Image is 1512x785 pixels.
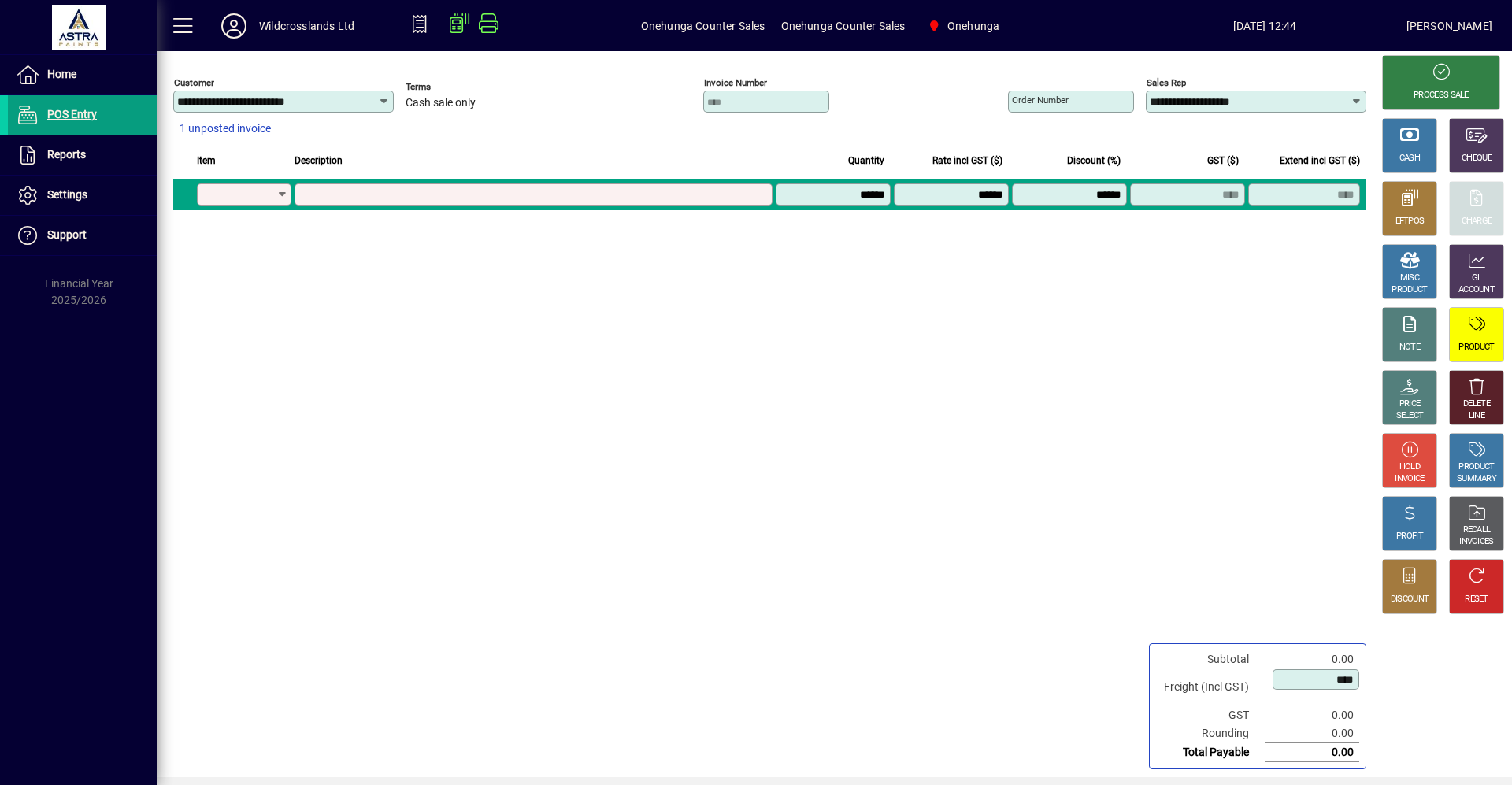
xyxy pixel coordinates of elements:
[1395,216,1425,228] div: EFTPOS
[1399,153,1420,165] div: CASH
[1156,650,1265,668] td: Subtotal
[1469,410,1484,422] div: LINE
[197,152,216,169] span: Item
[1457,473,1496,485] div: SUMMARY
[781,13,906,39] span: Onehunga Counter Sales
[1458,284,1495,296] div: ACCOUNT
[8,55,157,94] a: Home
[1406,13,1492,39] div: [PERSON_NAME]
[1414,90,1469,102] div: PROCESS SALE
[180,120,271,137] span: 1 unposted invoice
[1265,724,1359,743] td: 0.00
[47,188,87,201] span: Settings
[1463,398,1490,410] div: DELETE
[8,135,157,175] a: Reports
[174,77,214,88] mat-label: Customer
[8,176,157,215] a: Settings
[1147,77,1186,88] mat-label: Sales rep
[1396,410,1424,422] div: SELECT
[47,148,86,161] span: Reports
[1399,398,1421,410] div: PRICE
[1458,461,1494,473] div: PRODUCT
[1395,473,1424,485] div: INVOICE
[1462,153,1492,165] div: CHEQUE
[406,97,476,109] span: Cash sale only
[1472,272,1482,284] div: GL
[47,108,97,120] span: POS Entry
[406,82,500,92] span: Terms
[1280,152,1360,169] span: Extend incl GST ($)
[1465,594,1488,605] div: RESET
[1400,272,1419,284] div: MISC
[1012,94,1069,106] mat-label: Order number
[1462,216,1492,228] div: CHARGE
[1399,342,1420,354] div: NOTE
[1123,13,1406,39] span: [DATE] 12:44
[1156,743,1265,762] td: Total Payable
[47,228,87,241] span: Support
[1463,524,1491,536] div: RECALL
[641,13,765,39] span: Onehunga Counter Sales
[1067,152,1121,169] span: Discount (%)
[1265,706,1359,724] td: 0.00
[1459,536,1493,548] div: INVOICES
[1156,706,1265,724] td: GST
[1265,743,1359,762] td: 0.00
[1156,668,1265,706] td: Freight (Incl GST)
[1391,594,1429,605] div: DISCOUNT
[173,115,277,143] button: 1 unposted invoice
[704,77,767,88] mat-label: Invoice number
[921,12,1006,40] span: Onehunga
[1156,724,1265,743] td: Rounding
[209,12,259,40] button: Profile
[47,68,76,80] span: Home
[259,13,354,39] div: Wildcrosslands Ltd
[1458,342,1494,354] div: PRODUCT
[1392,284,1427,296] div: PRODUCT
[1399,461,1420,473] div: HOLD
[947,13,999,39] span: Onehunga
[8,216,157,255] a: Support
[932,152,1002,169] span: Rate incl GST ($)
[1396,531,1423,542] div: PROFIT
[848,152,884,169] span: Quantity
[1265,650,1359,668] td: 0.00
[295,152,343,169] span: Description
[1207,152,1239,169] span: GST ($)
